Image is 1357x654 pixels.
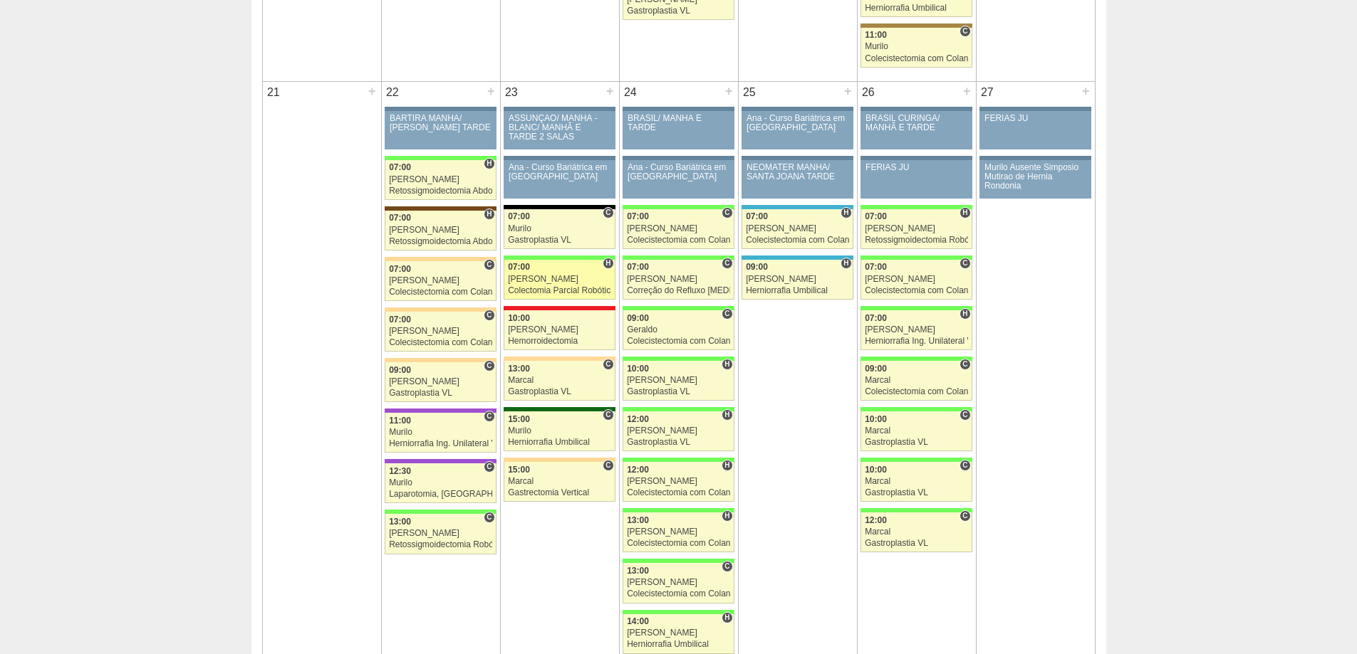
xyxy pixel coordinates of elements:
div: Key: Brasil [623,508,734,512]
a: H 13:00 [PERSON_NAME] Colecistectomia com Colangiografia VL [623,512,734,552]
div: Key: Santa Maria [504,407,615,411]
a: C 11:00 Murilo Colecistectomia com Colangiografia VL [861,28,972,68]
span: Consultório [484,411,494,422]
span: Hospital [484,158,494,169]
div: Colectomia Parcial Robótica [508,286,611,295]
span: 13:00 [508,364,530,374]
div: Key: Brasil [504,255,615,260]
div: Marcal [865,376,968,385]
span: Consultório [960,359,970,370]
div: Key: Brasil [623,306,734,310]
div: 21 [263,82,285,103]
a: C 13:00 [PERSON_NAME] Retossigmoidectomia Robótica [385,514,496,554]
a: H 07:00 [PERSON_NAME] Retossigmoidectomia Abdominal VL [385,160,496,200]
span: 10:00 [865,414,887,424]
div: + [485,82,497,100]
div: Colecistectomia com Colangiografia VL [865,387,968,396]
div: Gastroplastia VL [508,236,611,245]
div: FERIAS JU [984,114,1086,123]
span: Hospital [722,409,732,421]
div: 27 [977,82,999,103]
span: Consultório [484,310,494,321]
div: Gastroplastia VL [865,438,968,447]
a: C 15:00 Marcal Gastrectomia Vertical [504,462,615,502]
div: 23 [501,82,523,103]
div: Colecistectomia com Colangiografia VL [627,589,730,598]
div: [PERSON_NAME] [865,325,968,334]
div: BRASIL/ MANHÃ E TARDE [628,114,729,132]
a: ASSUNÇÃO/ MANHÃ -BLANC/ MANHÃ E TARDE 2 SALAS [504,111,615,149]
div: Key: Brasil [623,255,734,260]
a: H 07:00 [PERSON_NAME] Colectomia Parcial Robótica [504,260,615,300]
span: 07:00 [389,264,411,274]
div: Colecistectomia com Colangiografia VL [746,236,849,245]
span: Consultório [603,207,613,218]
div: Key: Santa Joana [385,206,496,211]
span: Hospital [841,258,851,269]
div: Gastroplastia VL [627,438,730,447]
div: FERIAS JU [865,163,967,172]
div: Hemorroidectomia [508,337,611,346]
div: Laparotomia, [GEOGRAPHIC_DATA], Drenagem, Bridas VL [389,490,492,499]
span: Consultório [484,512,494,523]
a: H 14:00 [PERSON_NAME] Herniorrafia Umbilical [623,614,734,654]
a: C 12:30 Murilo Laparotomia, [GEOGRAPHIC_DATA], Drenagem, Bridas VL [385,463,496,503]
div: Key: Brasil [861,407,972,411]
div: [PERSON_NAME] [389,226,492,235]
span: Consultório [484,360,494,371]
a: C 12:00 Marcal Gastroplastia VL [861,512,972,552]
a: Ana - Curso Bariátrica em [GEOGRAPHIC_DATA] [623,160,734,199]
div: Correção do Refluxo [MEDICAL_DATA] esofágico Robótico [627,286,730,295]
span: Consultório [603,460,613,471]
a: C 13:00 Marcal Gastroplastia VL [504,361,615,401]
div: Colecistectomia com Colangiografia VL [865,286,968,295]
a: C 09:00 Marcal Colecistectomia com Colangiografia VL [861,361,972,401]
a: H 09:00 [PERSON_NAME] Herniorrafia Umbilical [742,260,853,300]
a: C 15:00 Murilo Herniorrafia Umbilical [504,411,615,451]
a: C 07:00 [PERSON_NAME] Colecistectomia com Colangiografia VL [385,312,496,352]
span: 12:00 [627,465,649,475]
div: BARTIRA MANHÃ/ [PERSON_NAME] TARDE [390,114,492,132]
div: Key: Brasil [861,205,972,209]
div: Key: Neomater [742,255,853,260]
a: FERIAS JU [861,160,972,199]
span: Consultório [603,359,613,370]
div: Key: Brasil [623,205,734,209]
div: Marcal [508,477,611,486]
div: Key: Brasil [623,458,734,462]
div: Key: Brasil [861,458,972,462]
div: [PERSON_NAME] [508,275,611,284]
span: 10:00 [508,313,530,323]
a: C 10:00 Marcal Gastroplastia VL [861,411,972,451]
div: [PERSON_NAME] [627,376,730,385]
a: BARTIRA MANHÃ/ [PERSON_NAME] TARDE [385,111,496,149]
div: [PERSON_NAME] [865,275,968,284]
div: Key: Aviso [861,156,972,160]
a: BRASIL/ MANHÃ E TARDE [623,111,734,149]
div: Retossigmoidectomia Abdominal VL [389,186,492,196]
div: [PERSON_NAME] [389,377,492,386]
div: Key: IFOR [385,408,496,413]
div: Key: Aviso [504,156,615,160]
a: C 09:00 Geraldo Colecistectomia com Colangiografia VL [623,310,734,350]
a: H 12:00 [PERSON_NAME] Colecistectomia com Colangiografia VL [623,462,734,502]
div: Gastroplastia VL [627,387,730,396]
div: Gastrectomia Vertical [508,488,611,497]
div: Gastroplastia VL [508,387,611,396]
a: C 10:00 Marcal Gastroplastia VL [861,462,972,502]
div: Murilo [389,428,492,437]
div: Geraldo [627,325,730,334]
div: Key: Aviso [979,156,1091,160]
span: 09:00 [627,313,649,323]
a: C 07:00 [PERSON_NAME] Correção do Refluxo [MEDICAL_DATA] esofágico Robótico [623,260,734,300]
span: Hospital [841,207,851,218]
div: Herniorrafia Umbilical [865,4,968,13]
div: Murilo [508,426,611,436]
div: Key: IFOR [385,459,496,463]
div: Colecistectomia com Colangiografia VL [389,338,492,347]
div: Murilo [865,42,968,51]
div: Key: Aviso [742,107,853,111]
span: 07:00 [508,211,530,221]
div: Marcal [865,477,968,486]
a: Ana - Curso Bariátrica em [GEOGRAPHIC_DATA] [742,111,853,149]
